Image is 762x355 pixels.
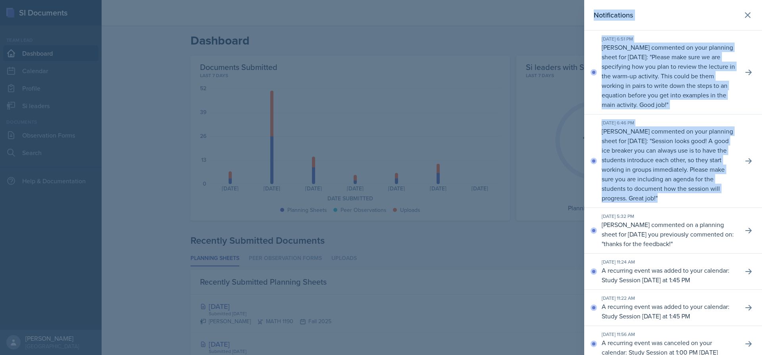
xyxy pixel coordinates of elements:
div: [DATE] 6:51 PM [602,35,737,43]
div: [DATE] 5:32 PM [602,213,737,220]
div: [DATE] 6:46 PM [602,119,737,126]
p: Please make sure we are specifying how you plan to review the lecture in the warm-up activity. Th... [602,52,735,109]
div: [DATE] 11:22 AM [602,295,737,302]
p: A recurring event was added to your calendar: Study Session [DATE] at 1:45 PM [602,302,737,321]
p: Session looks good! A good ice breaker you can always use is to have the students introduce each ... [602,136,729,202]
p: [PERSON_NAME] commented on your planning sheet for [DATE]: " " [602,43,737,109]
p: [PERSON_NAME] commented on your planning sheet for [DATE]: " " [602,126,737,203]
p: [PERSON_NAME] commented on a planning sheet for [DATE] you previously commented on: " " [602,220,737,248]
p: thanks for the feedback! [604,239,671,248]
p: A recurring event was added to your calendar: Study Session [DATE] at 1:45 PM [602,266,737,285]
h2: Notifications [594,10,633,21]
div: [DATE] 11:56 AM [602,331,737,338]
div: [DATE] 11:24 AM [602,258,737,266]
